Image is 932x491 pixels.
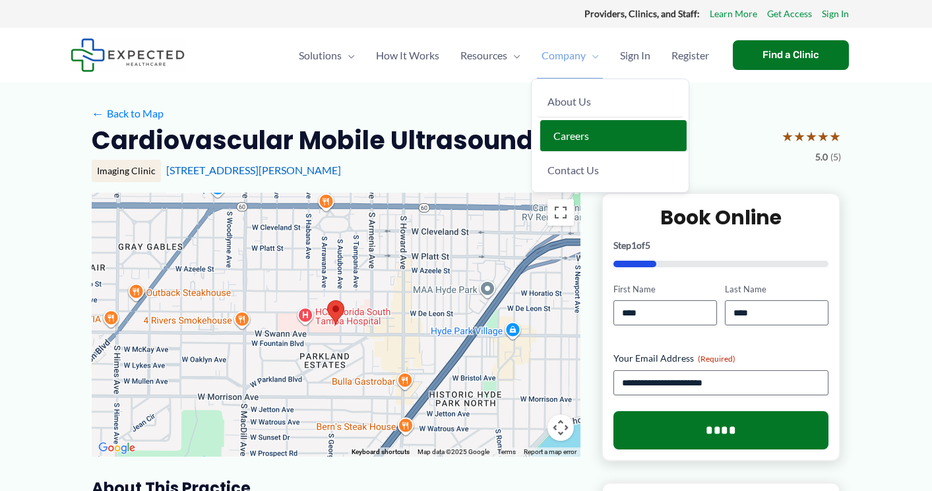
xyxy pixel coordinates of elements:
a: Sign In [609,32,661,79]
p: Step of [613,241,829,250]
span: Solutions [299,32,342,79]
span: ★ [817,124,829,148]
a: Get Access [767,5,812,22]
a: SolutionsMenu Toggle [288,32,365,79]
span: (5) [830,148,841,166]
strong: Providers, Clinics, and Staff: [584,8,700,19]
img: Expected Healthcare Logo - side, dark font, small [71,38,185,72]
div: Imaging Clinic [92,160,161,182]
a: [STREET_ADDRESS][PERSON_NAME] [166,164,341,176]
label: Last Name [725,283,828,296]
a: Report a map error [524,448,576,455]
a: How It Works [365,32,450,79]
label: First Name [613,283,717,296]
a: Sign In [822,5,849,22]
span: ← [92,107,104,119]
a: Terms (opens in new tab) [497,448,516,455]
span: Menu Toggle [586,32,599,79]
button: Map camera controls [547,414,574,441]
a: About Us [537,86,683,117]
a: Learn More [710,5,757,22]
span: Careers [553,129,589,142]
span: About Us [547,95,591,108]
span: ★ [782,124,793,148]
span: Resources [460,32,507,79]
span: Company [542,32,586,79]
span: ★ [829,124,841,148]
button: Toggle fullscreen view [547,199,574,226]
span: Sign In [620,32,650,79]
span: ★ [793,124,805,148]
span: Menu Toggle [342,32,355,79]
span: Menu Toggle [507,32,520,79]
span: ★ [805,124,817,148]
nav: Primary Site Navigation [288,32,720,79]
label: Your Email Address [613,352,829,365]
span: (Required) [698,354,735,364]
a: Contact Us [537,154,683,185]
img: Google [95,440,139,457]
h2: Cardiovascular Mobile Ultrasound Inc [92,124,578,156]
a: Open this area in Google Maps (opens a new window) [95,440,139,457]
span: 5.0 [815,148,828,166]
span: Map data ©2025 Google [418,448,489,455]
span: 5 [645,240,650,251]
a: Find a Clinic [733,40,849,70]
a: ResourcesMenu Toggle [450,32,531,79]
a: Careers [540,120,687,152]
span: Contact Us [547,164,599,176]
a: Register [661,32,720,79]
a: ←Back to Map [92,104,164,123]
h2: Book Online [613,205,829,230]
span: Register [671,32,709,79]
span: How It Works [376,32,439,79]
button: Keyboard shortcuts [352,447,410,457]
span: 1 [631,240,637,251]
a: CompanyMenu Toggle [531,32,609,79]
